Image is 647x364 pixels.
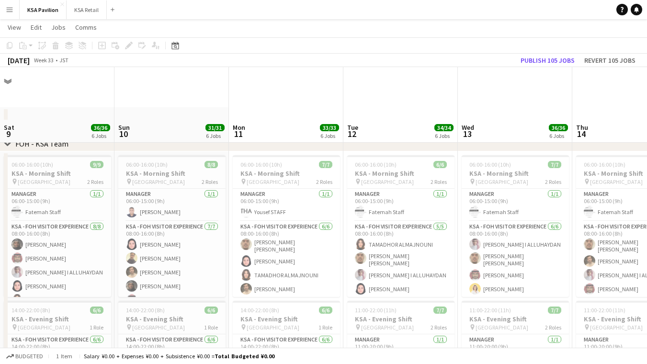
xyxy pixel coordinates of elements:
span: 31/31 [205,124,225,131]
app-card-role: KSA - FOH Visitor Experience7/708:00-16:00 (8h)[PERSON_NAME][PERSON_NAME][PERSON_NAME][PERSON_NAM... [118,221,226,340]
span: 12 [346,128,358,139]
span: Sun [118,123,130,132]
h3: KSA - Morning Shift [462,169,569,178]
a: View [4,21,25,34]
app-card-role: Manager1/106:00-15:00 (9h)Fatemah Staff [4,189,111,221]
span: 36/36 [549,124,568,131]
span: [GEOGRAPHIC_DATA] [361,178,414,185]
app-card-role: Manager1/106:00-15:00 (9h)Yousef STAFF [233,189,340,221]
span: 7/7 [319,161,332,168]
h3: KSA - Evening Shift [347,315,454,323]
span: [GEOGRAPHIC_DATA] [132,324,185,331]
span: 8/8 [204,161,218,168]
span: 6/6 [90,307,103,314]
span: 1 Role [318,324,332,331]
span: 06:00-16:00 (10h) [11,161,53,168]
app-job-card: 06:00-16:00 (10h)7/7KSA - Morning Shift [GEOGRAPHIC_DATA]2 RolesManager1/106:00-15:00 (9h)Fatemah... [462,155,569,297]
span: Wed [462,123,474,132]
span: 06:00-16:00 (10h) [126,161,168,168]
div: 06:00-16:00 (10h)6/6KSA - Morning Shift [GEOGRAPHIC_DATA]2 RolesManager1/106:00-15:00 (9h)Fatemah... [347,155,454,297]
h3: KSA - Morning Shift [347,169,454,178]
span: Week 33 [32,57,56,64]
span: 1 Role [204,324,218,331]
div: Salary ¥0.00 + Expenses ¥0.00 + Subsistence ¥0.00 = [84,353,274,360]
span: 14:00-22:00 (8h) [240,307,279,314]
app-card-role: KSA - FOH Visitor Experience5/508:00-16:00 (8h)TAMADHOR ALMAJNOUNI[PERSON_NAME] [PERSON_NAME][PER... [347,221,454,312]
span: Comms [75,23,97,32]
app-job-card: 06:00-16:00 (10h)9/9KSA - Morning Shift [GEOGRAPHIC_DATA]2 RolesManager1/106:00-15:00 (9h)Fatemah... [4,155,111,297]
span: 11:00-22:00 (11h) [355,307,397,314]
h3: KSA - Evening Shift [462,315,569,323]
span: Edit [31,23,42,32]
span: 14:00-22:00 (8h) [11,307,50,314]
app-card-role: KSA - FOH Visitor Experience6/608:00-16:00 (8h)[PERSON_NAME] I ALLUHAYDAN[PERSON_NAME] [PERSON_NA... [462,221,569,326]
span: 2 Roles [87,178,103,185]
a: Comms [71,21,101,34]
span: 33/33 [320,124,339,131]
span: 2 Roles [545,178,561,185]
span: 06:00-16:00 (10h) [469,161,511,168]
div: 6 Jobs [91,132,110,139]
button: Revert 105 jobs [580,54,639,67]
span: 11:00-22:00 (11h) [584,307,625,314]
span: View [8,23,21,32]
span: [GEOGRAPHIC_DATA] [18,324,70,331]
span: [GEOGRAPHIC_DATA] [132,178,185,185]
span: [GEOGRAPHIC_DATA] [361,324,414,331]
span: 7/7 [548,161,561,168]
button: Publish 105 jobs [517,54,579,67]
button: Budgeted [5,351,45,362]
h3: KSA - Morning Shift [4,169,111,178]
span: 2 Roles [545,324,561,331]
app-job-card: 06:00-16:00 (10h)7/7KSA - Morning Shift [GEOGRAPHIC_DATA]2 RolesManager1/106:00-15:00 (9h)Yousef ... [233,155,340,297]
div: 6 Jobs [435,132,453,139]
span: Sat [4,123,14,132]
span: Thu [576,123,588,132]
span: 1 Role [90,324,103,331]
span: 7/7 [548,307,561,314]
a: Edit [27,21,45,34]
div: [DATE] [8,56,30,65]
span: Total Budgeted ¥0.00 [215,353,274,360]
span: 13 [460,128,474,139]
span: 2 Roles [431,324,447,331]
span: 6/6 [204,307,218,314]
app-card-role: KSA - FOH Visitor Experience8/808:00-16:00 (8h)[PERSON_NAME][PERSON_NAME][PERSON_NAME] I ALLUHAYD... [4,221,111,354]
h3: KSA - Morning Shift [118,169,226,178]
a: Jobs [47,21,69,34]
span: [GEOGRAPHIC_DATA] [590,178,643,185]
span: 34/34 [434,124,454,131]
span: [GEOGRAPHIC_DATA] [18,178,70,185]
span: [GEOGRAPHIC_DATA] [247,178,299,185]
h3: KSA - Evening Shift [4,315,111,323]
button: KSA Pavilion [20,0,67,19]
span: 36/36 [91,124,110,131]
span: 6/6 [319,307,332,314]
span: 9/9 [90,161,103,168]
span: 10 [117,128,130,139]
span: 14 [575,128,588,139]
span: [GEOGRAPHIC_DATA] [247,324,299,331]
div: JST [59,57,68,64]
span: 9 [2,128,14,139]
div: 6 Jobs [206,132,224,139]
app-job-card: 06:00-16:00 (10h)8/8KSA - Morning Shift [GEOGRAPHIC_DATA]2 RolesManager1/106:00-15:00 (9h)[PERSON... [118,155,226,297]
div: 6 Jobs [320,132,339,139]
app-card-role: Manager1/106:00-15:00 (9h)Fatemah Staff [462,189,569,221]
span: [GEOGRAPHIC_DATA] [476,324,528,331]
span: 11 [231,128,245,139]
h3: KSA - Evening Shift [233,315,340,323]
span: 06:00-16:00 (10h) [355,161,397,168]
span: 1 item [53,353,76,360]
h3: KSA - Morning Shift [233,169,340,178]
span: 14:00-22:00 (8h) [126,307,165,314]
app-card-role: KSA - FOH Visitor Experience6/608:00-16:00 (8h)[PERSON_NAME] [PERSON_NAME][PERSON_NAME]TAMADHOR A... [233,221,340,326]
app-card-role: Manager1/106:00-15:00 (9h)[PERSON_NAME] [118,189,226,221]
span: 7/7 [433,307,447,314]
span: 2 Roles [202,178,218,185]
span: 2 Roles [316,178,332,185]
